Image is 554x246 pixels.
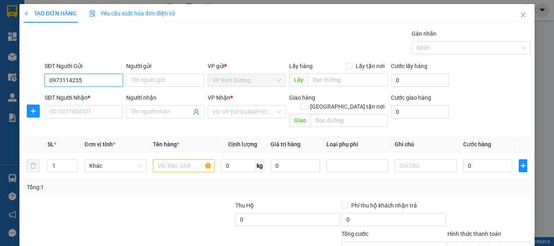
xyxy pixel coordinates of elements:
input: 0 [271,159,320,172]
span: Lấy [289,73,308,86]
span: Định lượng [228,141,257,148]
span: Yêu cầu xuất hóa đơn điện tử [89,10,175,17]
span: Tên hàng [153,141,179,148]
img: icon [89,11,96,17]
span: plus [519,163,527,169]
div: Người nhận [126,93,204,102]
span: kg [256,159,264,172]
span: [GEOGRAPHIC_DATA] tận nơi [307,102,388,111]
th: Loại phụ phí [323,137,391,152]
div: Tổng: 1 [27,183,215,192]
span: Lấy hàng [289,63,313,69]
span: Giá trị hàng [271,141,301,148]
span: Tổng cước [341,231,368,237]
span: VP Nhận [208,94,230,101]
input: Cước giao hàng [391,105,449,118]
span: Cước hàng [463,141,491,148]
th: Ghi chú [391,137,460,152]
div: SĐT Người Gửi [45,62,123,71]
input: Dọc đường [311,114,388,127]
span: plus [24,11,29,16]
label: Gán nhãn [412,30,436,37]
input: Cước lấy hàng [391,74,449,87]
input: Dọc đường [308,73,388,86]
span: Lấy tận nơi [352,62,388,71]
input: Ghi Chú [395,159,456,172]
button: plus [519,159,527,172]
button: delete [27,159,40,172]
button: plus [27,105,40,118]
span: Đơn vị tính [84,141,115,148]
label: Hình thức thanh toán [447,231,501,237]
span: Khác [89,160,141,172]
span: TẠO ĐƠN HÀNG [24,10,76,17]
button: Close [512,4,535,27]
span: plus [27,108,39,114]
span: SL [47,141,54,148]
span: Giao hàng [289,94,315,101]
div: SĐT Người Nhận [45,93,123,102]
span: user-add [193,109,200,115]
input: VD: Bàn, Ghế [153,159,215,172]
span: close [520,12,526,18]
div: VP gửi [208,62,286,71]
label: Cước lấy hàng [391,63,427,69]
span: VP Bình Dương [213,74,281,86]
span: Thu Hộ [235,202,254,209]
span: Phí thu hộ khách nhận trả [348,201,420,210]
label: Cước giao hàng [391,94,431,101]
div: Người gửi [126,62,204,71]
span: Giao [289,114,311,127]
